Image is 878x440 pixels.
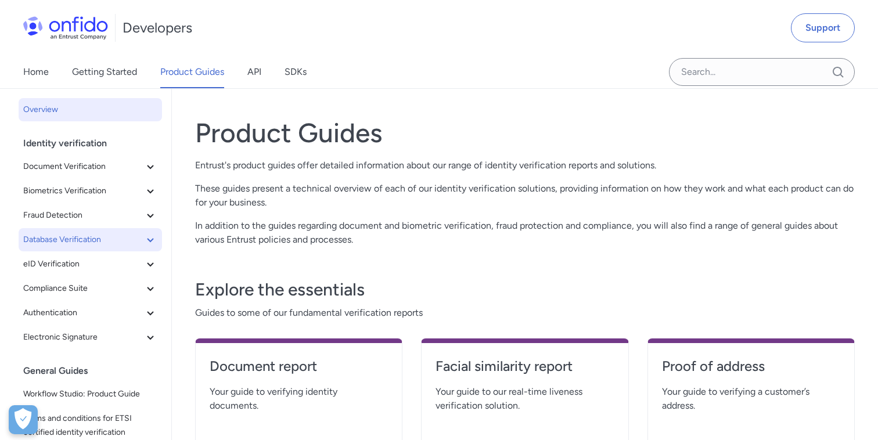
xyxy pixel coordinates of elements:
[123,19,192,37] h1: Developers
[23,330,143,344] span: Electronic Signature
[195,182,855,210] p: These guides present a technical overview of each of our identity verification solutions, providi...
[72,56,137,88] a: Getting Started
[23,132,167,155] div: Identity verification
[210,385,388,413] span: Your guide to verifying identity documents.
[195,158,855,172] p: Entrust's product guides offer detailed information about our range of identity verification repo...
[19,383,162,406] a: Workflow Studio: Product Guide
[195,117,855,149] h1: Product Guides
[23,257,143,271] span: eID Verification
[19,301,162,324] button: Authentication
[23,359,167,383] div: General Guides
[19,277,162,300] button: Compliance Suite
[23,233,143,247] span: Database Verification
[160,56,224,88] a: Product Guides
[19,326,162,349] button: Electronic Signature
[19,179,162,203] button: Biometrics Verification
[195,278,855,301] h3: Explore the essentials
[19,98,162,121] a: Overview
[436,357,614,385] a: Facial similarity report
[23,16,108,39] img: Onfido Logo
[662,385,840,413] span: Your guide to verifying a customer’s address.
[662,357,840,385] a: Proof of address
[19,204,162,227] button: Fraud Detection
[247,56,261,88] a: API
[23,306,143,320] span: Authentication
[9,405,38,434] div: Cookie Preferences
[662,357,840,376] h4: Proof of address
[19,228,162,251] button: Database Verification
[436,385,614,413] span: Your guide to our real-time liveness verification solution.
[210,357,388,376] h4: Document report
[669,58,855,86] input: Onfido search input field
[791,13,855,42] a: Support
[23,412,157,439] span: Terms and conditions for ETSI certified identity verification
[436,357,614,376] h4: Facial similarity report
[9,405,38,434] button: Open Preferences
[285,56,307,88] a: SDKs
[19,253,162,276] button: eID Verification
[23,387,157,401] span: Workflow Studio: Product Guide
[23,56,49,88] a: Home
[195,219,855,247] p: In addition to the guides regarding document and biometric verification, fraud protection and com...
[23,208,143,222] span: Fraud Detection
[210,357,388,385] a: Document report
[23,282,143,295] span: Compliance Suite
[23,103,157,117] span: Overview
[23,184,143,198] span: Biometrics Verification
[195,306,855,320] span: Guides to some of our fundamental verification reports
[19,155,162,178] button: Document Verification
[23,160,143,174] span: Document Verification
